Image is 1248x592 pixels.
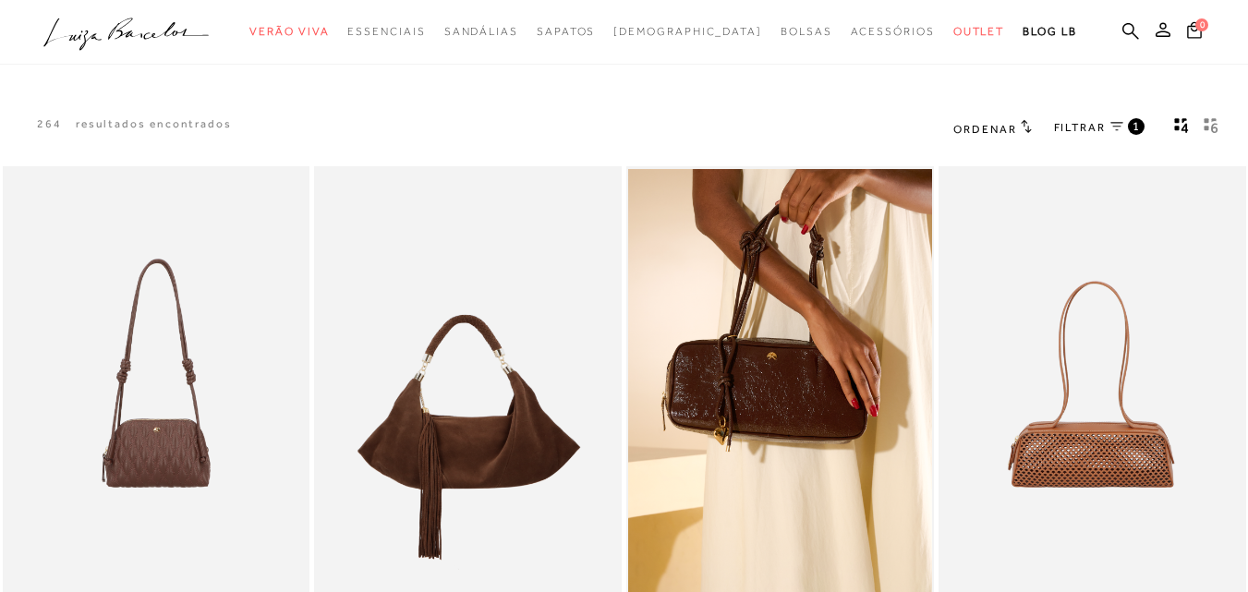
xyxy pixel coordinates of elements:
a: BLOG LB [1023,15,1076,49]
span: Sandálias [444,25,518,38]
span: [DEMOGRAPHIC_DATA] [613,25,762,38]
button: gridText6Desc [1198,116,1224,140]
span: Ordenar [953,123,1016,136]
span: Verão Viva [249,25,329,38]
button: Mostrar 4 produtos por linha [1169,116,1194,140]
span: 0 [1195,18,1208,31]
a: categoryNavScreenReaderText [444,15,518,49]
span: Essenciais [347,25,425,38]
span: Bolsas [781,25,832,38]
a: categoryNavScreenReaderText [537,15,595,49]
span: Sapatos [537,25,595,38]
span: 1 [1133,118,1141,134]
button: 0 [1181,20,1207,45]
a: categoryNavScreenReaderText [347,15,425,49]
span: Outlet [953,25,1005,38]
a: categoryNavScreenReaderText [851,15,935,49]
a: categoryNavScreenReaderText [781,15,832,49]
span: Acessórios [851,25,935,38]
a: categoryNavScreenReaderText [953,15,1005,49]
p: resultados encontrados [76,116,232,132]
span: BLOG LB [1023,25,1076,38]
p: 264 [37,116,62,132]
span: FILTRAR [1054,120,1106,136]
a: noSubCategoriesText [613,15,762,49]
a: categoryNavScreenReaderText [249,15,329,49]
